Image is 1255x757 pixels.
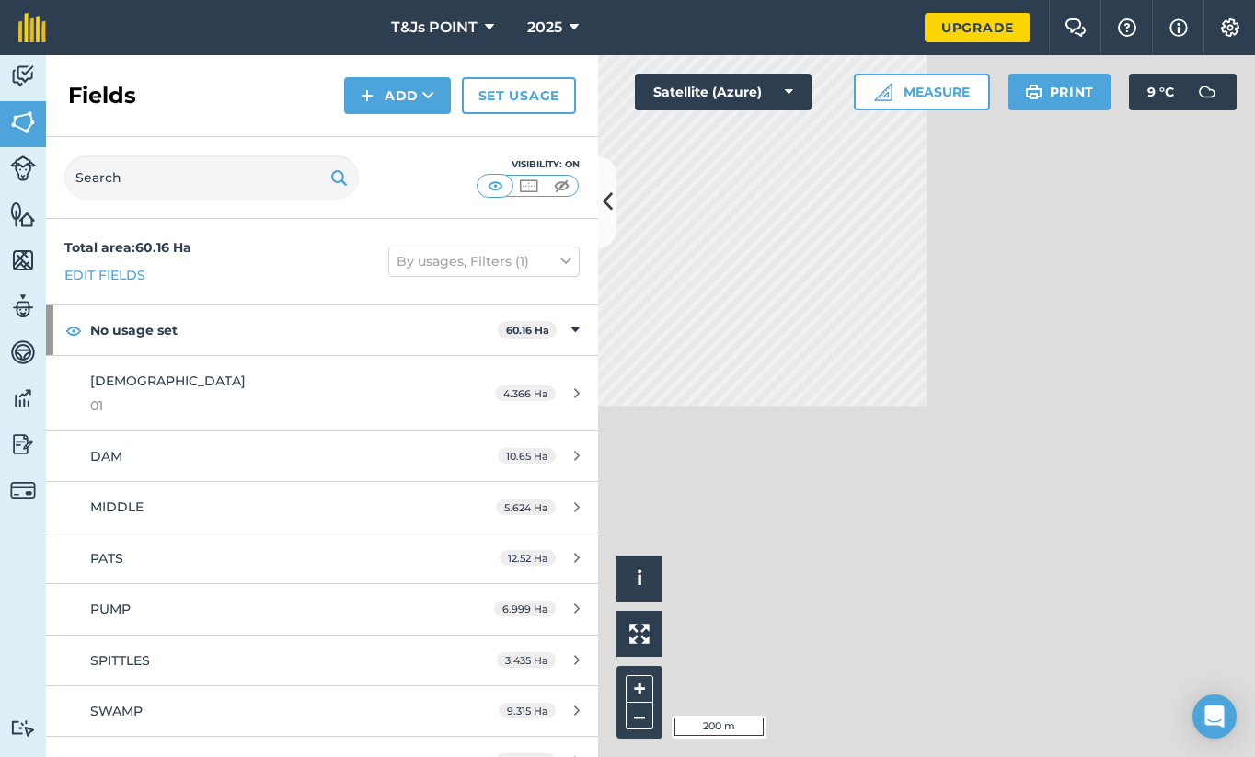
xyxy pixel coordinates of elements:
a: DAM10.65 Ha [46,431,598,481]
img: svg+xml;base64,PD94bWwgdmVyc2lvbj0iMS4wIiBlbmNvZGluZz0idXRmLTgiPz4KPCEtLSBHZW5lcmF0b3I6IEFkb2JlIE... [10,63,36,90]
img: svg+xml;base64,PHN2ZyB4bWxucz0iaHR0cDovL3d3dy53My5vcmcvMjAwMC9zdmciIHdpZHRoPSIxNyIgaGVpZ2h0PSIxNy... [1169,17,1188,39]
span: PUMP [90,601,131,617]
img: svg+xml;base64,PHN2ZyB4bWxucz0iaHR0cDovL3d3dy53My5vcmcvMjAwMC9zdmciIHdpZHRoPSI1MCIgaGVpZ2h0PSI0MC... [550,177,573,195]
img: svg+xml;base64,PD94bWwgdmVyc2lvbj0iMS4wIiBlbmNvZGluZz0idXRmLTgiPz4KPCEtLSBHZW5lcmF0b3I6IEFkb2JlIE... [10,384,36,412]
img: svg+xml;base64,PHN2ZyB4bWxucz0iaHR0cDovL3d3dy53My5vcmcvMjAwMC9zdmciIHdpZHRoPSI1MCIgaGVpZ2h0PSI0MC... [517,177,540,195]
button: Print [1008,74,1111,110]
span: T&Js POINT [391,17,478,39]
span: 5.624 Ha [496,499,556,515]
span: 10.65 Ha [498,448,556,464]
img: svg+xml;base64,PHN2ZyB4bWxucz0iaHR0cDovL3d3dy53My5vcmcvMjAwMC9zdmciIHdpZHRoPSIxNCIgaGVpZ2h0PSIyNC... [361,85,374,107]
div: Open Intercom Messenger [1192,694,1237,739]
img: A cog icon [1219,18,1241,37]
strong: 60.16 Ha [506,324,549,337]
button: + [626,675,653,703]
a: Upgrade [925,13,1030,42]
button: Satellite (Azure) [635,74,812,110]
span: DAM [90,448,122,465]
div: No usage set60.16 Ha [46,305,598,355]
img: svg+xml;base64,PD94bWwgdmVyc2lvbj0iMS4wIiBlbmNvZGluZz0idXRmLTgiPz4KPCEtLSBHZW5lcmF0b3I6IEFkb2JlIE... [10,292,36,320]
button: Add [344,77,451,114]
a: [DEMOGRAPHIC_DATA]014.366 Ha [46,356,598,430]
span: 3.435 Ha [497,652,556,668]
img: Two speech bubbles overlapping with the left bubble in the forefront [1065,18,1087,37]
img: Four arrows, one pointing top left, one top right, one bottom right and the last bottom left [629,624,650,644]
span: 2025 [527,17,562,39]
div: Visibility: On [477,157,580,172]
span: 4.366 Ha [495,385,556,401]
input: Search [64,155,359,200]
a: SPITTLES3.435 Ha [46,636,598,685]
button: By usages, Filters (1) [388,247,580,276]
strong: No usage set [90,305,498,355]
button: Measure [854,74,990,110]
span: 9 ° C [1147,74,1174,110]
img: svg+xml;base64,PHN2ZyB4bWxucz0iaHR0cDovL3d3dy53My5vcmcvMjAwMC9zdmciIHdpZHRoPSIxOSIgaGVpZ2h0PSIyNC... [330,166,348,189]
img: svg+xml;base64,PD94bWwgdmVyc2lvbj0iMS4wIiBlbmNvZGluZz0idXRmLTgiPz4KPCEtLSBHZW5lcmF0b3I6IEFkb2JlIE... [10,430,36,458]
span: SWAMP [90,703,143,719]
span: SPITTLES [90,652,150,669]
a: Edit fields [64,265,145,285]
a: PUMP6.999 Ha [46,584,598,634]
a: SWAMP9.315 Ha [46,686,598,736]
h2: Fields [68,81,136,110]
img: svg+xml;base64,PHN2ZyB4bWxucz0iaHR0cDovL3d3dy53My5vcmcvMjAwMC9zdmciIHdpZHRoPSI1NiIgaGVpZ2h0PSI2MC... [10,109,36,136]
a: PATS12.52 Ha [46,533,598,583]
img: A question mark icon [1116,18,1138,37]
img: svg+xml;base64,PD94bWwgdmVyc2lvbj0iMS4wIiBlbmNvZGluZz0idXRmLTgiPz4KPCEtLSBHZW5lcmF0b3I6IEFkb2JlIE... [10,719,36,737]
img: svg+xml;base64,PHN2ZyB4bWxucz0iaHR0cDovL3d3dy53My5vcmcvMjAwMC9zdmciIHdpZHRoPSIxOSIgaGVpZ2h0PSIyNC... [1025,81,1042,103]
button: i [616,556,662,602]
span: 01 [90,396,436,416]
img: svg+xml;base64,PHN2ZyB4bWxucz0iaHR0cDovL3d3dy53My5vcmcvMjAwMC9zdmciIHdpZHRoPSI1NiIgaGVpZ2h0PSI2MC... [10,201,36,228]
button: 9 °C [1129,74,1237,110]
span: MIDDLE [90,499,144,515]
span: 6.999 Ha [494,601,556,616]
img: svg+xml;base64,PD94bWwgdmVyc2lvbj0iMS4wIiBlbmNvZGluZz0idXRmLTgiPz4KPCEtLSBHZW5lcmF0b3I6IEFkb2JlIE... [10,338,36,366]
span: 9.315 Ha [499,703,556,718]
img: svg+xml;base64,PHN2ZyB4bWxucz0iaHR0cDovL3d3dy53My5vcmcvMjAwMC9zdmciIHdpZHRoPSIxOCIgaGVpZ2h0PSIyNC... [65,319,82,341]
span: i [637,567,642,590]
a: Set usage [462,77,576,114]
img: svg+xml;base64,PHN2ZyB4bWxucz0iaHR0cDovL3d3dy53My5vcmcvMjAwMC9zdmciIHdpZHRoPSI1NiIgaGVpZ2h0PSI2MC... [10,247,36,274]
span: [DEMOGRAPHIC_DATA] [90,373,246,389]
img: svg+xml;base64,PD94bWwgdmVyc2lvbj0iMS4wIiBlbmNvZGluZz0idXRmLTgiPz4KPCEtLSBHZW5lcmF0b3I6IEFkb2JlIE... [1189,74,1226,110]
strong: Total area : 60.16 Ha [64,239,191,256]
img: svg+xml;base64,PD94bWwgdmVyc2lvbj0iMS4wIiBlbmNvZGluZz0idXRmLTgiPz4KPCEtLSBHZW5lcmF0b3I6IEFkb2JlIE... [10,477,36,503]
img: Ruler icon [874,83,892,101]
span: PATS [90,550,123,567]
span: 12.52 Ha [500,550,556,566]
img: svg+xml;base64,PHN2ZyB4bWxucz0iaHR0cDovL3d3dy53My5vcmcvMjAwMC9zdmciIHdpZHRoPSI1MCIgaGVpZ2h0PSI0MC... [484,177,507,195]
button: – [626,703,653,729]
img: svg+xml;base64,PD94bWwgdmVyc2lvbj0iMS4wIiBlbmNvZGluZz0idXRmLTgiPz4KPCEtLSBHZW5lcmF0b3I6IEFkb2JlIE... [10,155,36,181]
a: MIDDLE5.624 Ha [46,482,598,532]
img: fieldmargin Logo [18,13,46,42]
